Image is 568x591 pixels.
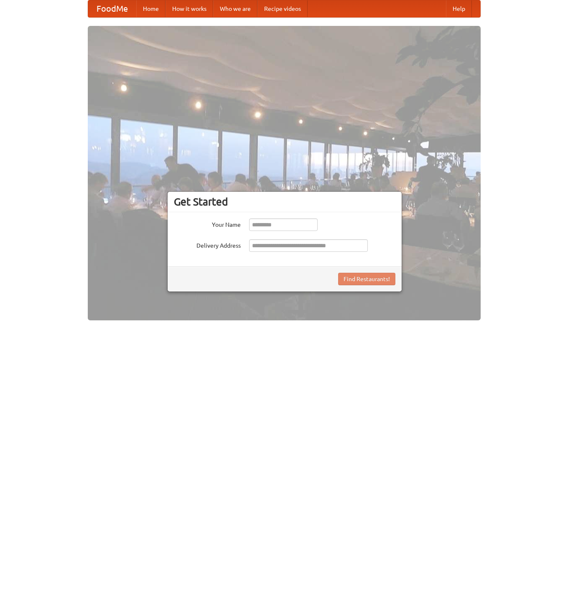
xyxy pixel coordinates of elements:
[88,0,136,17] a: FoodMe
[174,218,241,229] label: Your Name
[136,0,166,17] a: Home
[213,0,257,17] a: Who we are
[174,195,395,208] h3: Get Started
[338,273,395,285] button: Find Restaurants!
[446,0,472,17] a: Help
[174,239,241,250] label: Delivery Address
[257,0,308,17] a: Recipe videos
[166,0,213,17] a: How it works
